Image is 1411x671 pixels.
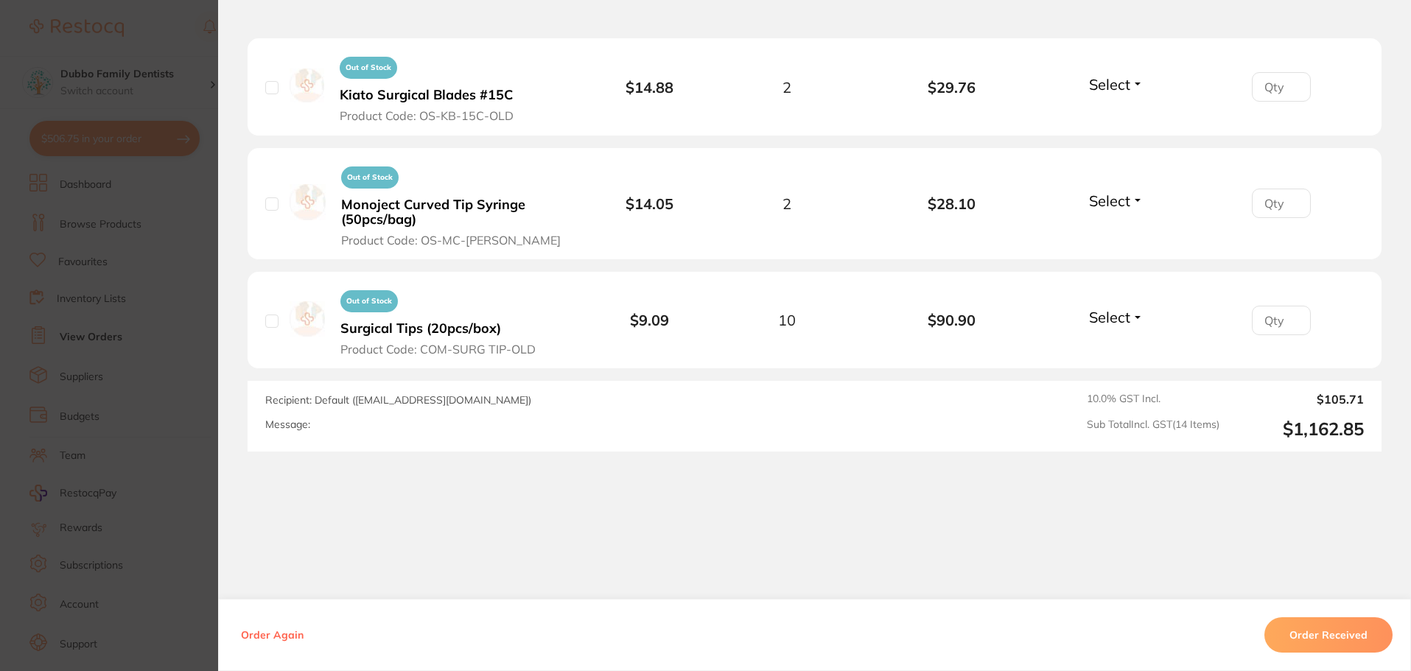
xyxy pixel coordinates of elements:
span: Out of Stock [340,290,398,312]
span: 2 [782,79,791,96]
span: Select [1089,308,1130,326]
b: Surgical Tips (20pcs/box) [340,321,501,337]
span: Out of Stock [340,57,397,79]
span: Product Code: OS-MC-[PERSON_NAME] [341,233,561,247]
span: Select [1089,75,1130,94]
button: Select [1085,308,1148,326]
button: Order Received [1264,617,1393,653]
button: Out of StockMonoject Curved Tip Syringe (50pcs/bag) Product Code: OS-MC-[PERSON_NAME] [337,160,573,248]
b: $28.10 [869,195,1034,212]
button: Order Again [237,628,308,642]
button: Select [1085,75,1148,94]
input: Qty [1252,189,1311,218]
img: Monoject Curved Tip Syringe (50pcs/bag) [290,184,326,220]
output: $105.71 [1231,393,1364,406]
b: $90.90 [869,312,1034,329]
span: Select [1089,192,1130,210]
label: Message: [265,418,310,431]
span: Product Code: COM-SURG TIP-OLD [340,342,536,356]
input: Qty [1252,72,1311,102]
span: Out of Stock [341,166,399,189]
b: Kiato Surgical Blades #15C [340,88,513,103]
span: 10 [778,312,796,329]
output: $1,162.85 [1231,418,1364,440]
img: Kiato Surgical Blades #15C [290,68,324,103]
span: Recipient: Default ( [EMAIL_ADDRESS][DOMAIN_NAME] ) [265,393,531,407]
input: Qty [1252,306,1311,335]
b: $14.88 [626,78,673,96]
button: Out of StockSurgical Tips (20pcs/box) Product Code: COM-SURG TIP-OLD [336,284,552,356]
b: Monoject Curved Tip Syringe (50pcs/bag) [341,197,569,228]
b: $9.09 [630,311,669,329]
b: $29.76 [869,79,1034,96]
b: $14.05 [626,194,673,213]
span: 10.0 % GST Incl. [1087,393,1219,406]
button: Out of StockKiato Surgical Blades #15C Product Code: OS-KB-15C-OLD [335,50,531,123]
span: Product Code: OS-KB-15C-OLD [340,109,514,122]
button: Select [1085,192,1148,210]
span: 2 [782,195,791,212]
img: Surgical Tips (20pcs/box) [290,301,325,337]
span: Sub Total Incl. GST ( 14 Items) [1087,418,1219,440]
